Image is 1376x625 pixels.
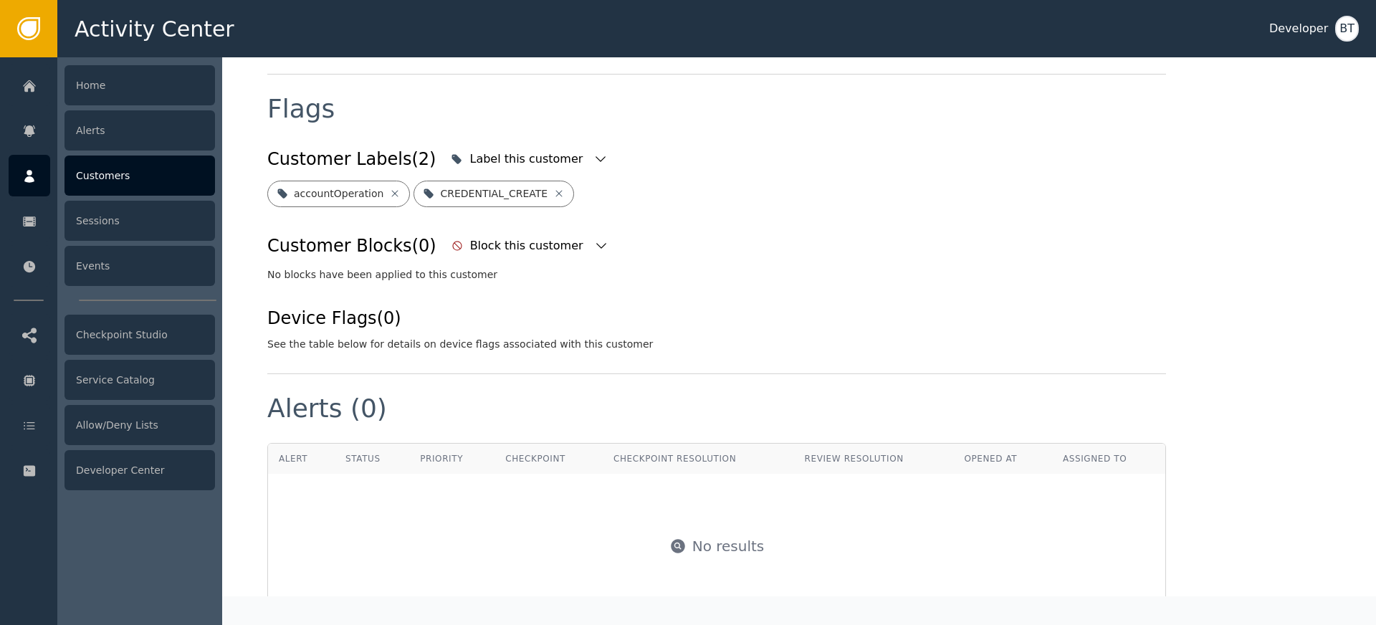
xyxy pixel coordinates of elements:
th: Status [335,444,409,474]
div: Customers [64,156,215,196]
div: Device Flags (0) [267,305,653,331]
div: Alerts (0) [267,396,387,421]
div: accountOperation [294,186,383,201]
div: See the table below for details on device flags associated with this customer [267,337,653,352]
div: Label this customer [469,151,586,168]
a: Developer Center [9,449,215,491]
div: CREDENTIAL_CREATE [440,186,548,201]
div: Checkpoint Studio [64,315,215,355]
div: Customer Blocks (0) [267,233,436,259]
th: Review Resolution [794,444,954,474]
div: No results [692,535,765,557]
div: Service Catalog [64,360,215,400]
th: Assigned To [1052,444,1165,474]
span: Activity Center [75,13,234,45]
div: Home [64,65,215,105]
th: Checkpoint [494,444,603,474]
div: No blocks have been applied to this customer [267,267,1166,282]
div: Developer Center [64,450,215,490]
div: Sessions [64,201,215,241]
th: Opened At [953,444,1052,474]
th: Alert [268,444,335,474]
button: Block this customer [448,230,612,262]
a: Events [9,245,215,287]
a: Alerts [9,110,215,151]
div: Alerts [64,110,215,151]
div: Block this customer [470,237,587,254]
th: Priority [409,444,494,474]
a: Home [9,65,215,106]
th: Checkpoint Resolution [603,444,794,474]
a: Service Catalog [9,359,215,401]
button: BT [1335,16,1359,42]
a: Customers [9,155,215,196]
div: Flags [267,96,335,122]
div: Events [64,246,215,286]
div: Developer [1269,20,1328,37]
button: Label this customer [447,143,611,175]
div: Allow/Deny Lists [64,405,215,445]
a: Allow/Deny Lists [9,404,215,446]
a: Checkpoint Studio [9,314,215,356]
a: Sessions [9,200,215,242]
div: Customer Labels (2) [267,146,436,172]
